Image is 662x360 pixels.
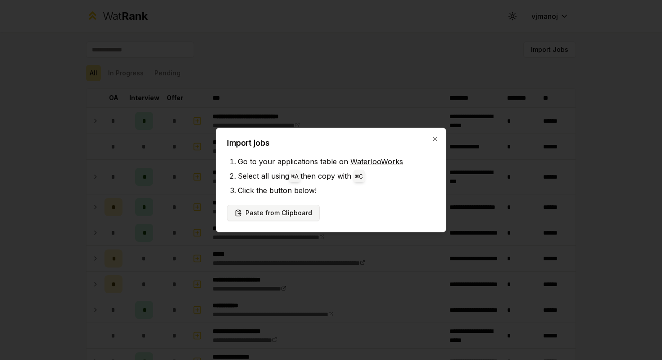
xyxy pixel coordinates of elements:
li: Click the button below! [238,183,435,198]
code: ⌘ C [355,173,363,180]
code: ⌘ A [291,173,299,180]
h2: Import jobs [227,139,435,147]
a: WaterlooWorks [350,157,403,166]
li: Go to your applications table on [238,154,435,169]
button: Paste from Clipboard [227,205,320,221]
li: Select all using then copy with [238,169,435,183]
